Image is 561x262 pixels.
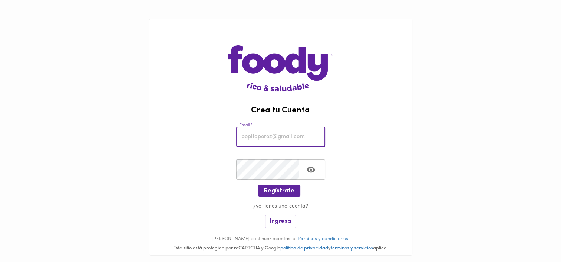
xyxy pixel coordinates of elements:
[258,185,300,197] button: Regístrate
[331,246,373,251] a: terminos y servicios
[298,236,348,241] a: términos y condiciones
[264,188,294,195] span: Regístrate
[228,19,333,91] img: logo-main-page.png
[270,218,291,225] span: Ingresa
[149,106,412,115] h2: Crea tu Cuenta
[518,219,554,255] iframe: Messagebird Livechat Widget
[149,236,412,243] p: [PERSON_NAME] continuar aceptas los .
[149,245,412,252] div: Este sitio está protegido por reCAPTCHA y Google y aplica.
[280,246,328,251] a: politica de privacidad
[236,127,325,147] input: pepitoperez@gmail.com
[302,161,320,179] button: Toggle password visibility
[265,215,296,228] button: Ingresa
[249,204,313,209] span: ¿ya tienes una cuenta?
